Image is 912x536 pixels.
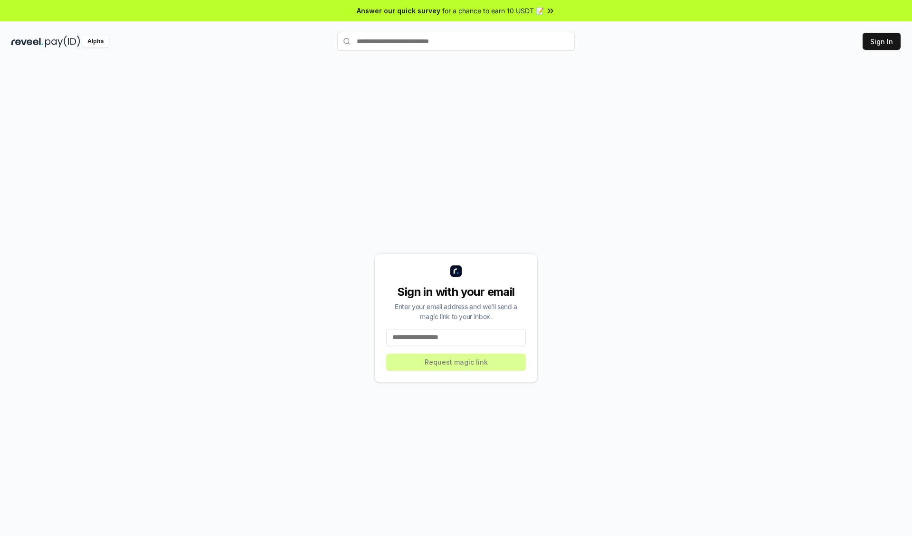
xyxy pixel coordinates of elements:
div: Enter your email address and we’ll send a magic link to your inbox. [386,301,526,321]
img: pay_id [45,36,80,47]
div: Sign in with your email [386,284,526,300]
span: for a chance to earn 10 USDT 📝 [442,6,544,16]
img: reveel_dark [11,36,43,47]
span: Answer our quick survey [357,6,440,16]
button: Sign In [863,33,901,50]
div: Alpha [82,36,109,47]
img: logo_small [450,265,462,277]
